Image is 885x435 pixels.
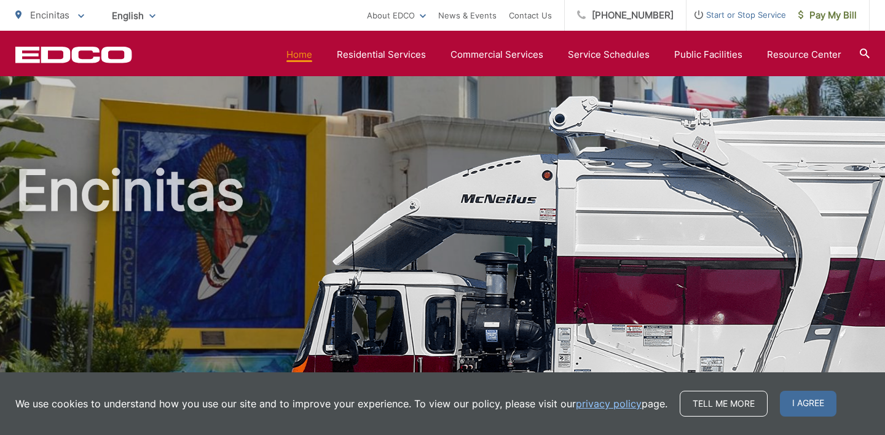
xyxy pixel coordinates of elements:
[30,9,69,21] span: Encinitas
[286,47,312,62] a: Home
[367,8,426,23] a: About EDCO
[438,8,497,23] a: News & Events
[674,47,742,62] a: Public Facilities
[15,396,667,411] p: We use cookies to understand how you use our site and to improve your experience. To view our pol...
[450,47,543,62] a: Commercial Services
[337,47,426,62] a: Residential Services
[767,47,841,62] a: Resource Center
[103,5,165,26] span: English
[680,391,768,417] a: Tell me more
[798,8,857,23] span: Pay My Bill
[568,47,650,62] a: Service Schedules
[509,8,552,23] a: Contact Us
[15,46,132,63] a: EDCD logo. Return to the homepage.
[576,396,642,411] a: privacy policy
[780,391,836,417] span: I agree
